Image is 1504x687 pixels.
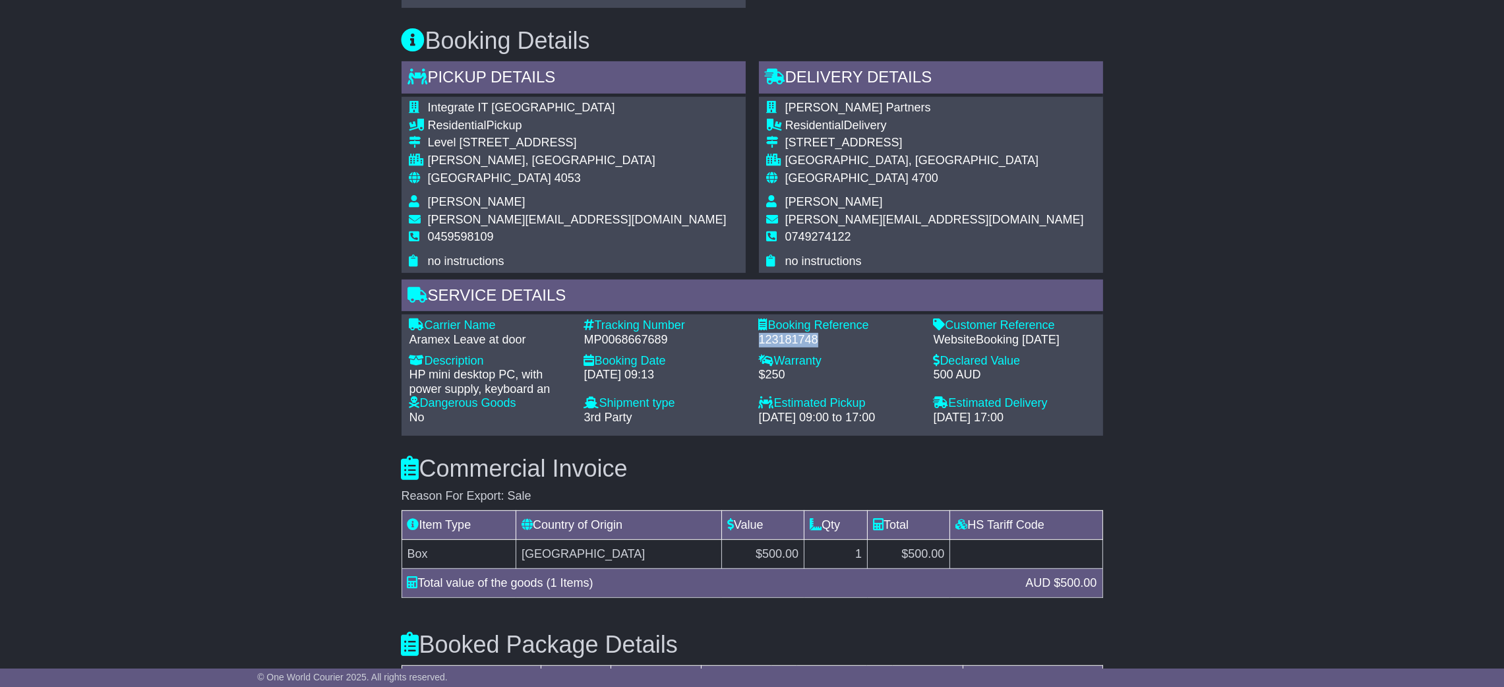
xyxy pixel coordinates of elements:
[401,574,1019,592] div: Total value of the goods (1 Items)
[934,396,1095,411] div: Estimated Delivery
[934,368,1095,382] div: 500 AUD
[785,254,862,268] span: no instructions
[950,510,1102,539] td: HS Tariff Code
[555,171,581,185] span: 4053
[721,510,804,539] td: Value
[785,101,931,114] span: [PERSON_NAME] Partners
[1019,574,1103,592] div: AUD $500.00
[759,411,920,425] div: [DATE] 09:00 to 17:00
[516,539,722,568] td: [GEOGRAPHIC_DATA]
[428,154,727,168] div: [PERSON_NAME], [GEOGRAPHIC_DATA]
[934,333,1095,347] div: WebsiteBooking [DATE]
[402,510,516,539] td: Item Type
[785,195,883,208] span: [PERSON_NAME]
[409,354,571,369] div: Description
[409,396,571,411] div: Dangerous Goods
[428,195,526,208] span: [PERSON_NAME]
[584,411,632,424] span: 3rd Party
[785,119,1084,133] div: Delivery
[785,136,1084,150] div: [STREET_ADDRESS]
[584,368,746,382] div: [DATE] 09:13
[402,456,1103,482] h3: Commercial Invoice
[934,318,1095,333] div: Customer Reference
[409,368,571,396] div: HP mini desktop PC, with power supply, keyboard an
[428,254,504,268] span: no instructions
[409,333,571,347] div: Aramex Leave at door
[934,411,1095,425] div: [DATE] 17:00
[584,396,746,411] div: Shipment type
[785,230,851,243] span: 0749274122
[584,333,746,347] div: MP0068667689
[402,489,1103,504] div: Reason For Export: Sale
[785,213,1084,226] span: [PERSON_NAME][EMAIL_ADDRESS][DOMAIN_NAME]
[409,318,571,333] div: Carrier Name
[804,539,868,568] td: 1
[257,672,448,682] span: © One World Courier 2025. All rights reserved.
[402,539,516,568] td: Box
[912,171,938,185] span: 4700
[409,411,425,424] span: No
[785,154,1084,168] div: [GEOGRAPHIC_DATA], [GEOGRAPHIC_DATA]
[804,510,868,539] td: Qty
[428,213,727,226] span: [PERSON_NAME][EMAIL_ADDRESS][DOMAIN_NAME]
[721,539,804,568] td: $500.00
[428,230,494,243] span: 0459598109
[785,119,844,132] span: Residential
[516,510,722,539] td: Country of Origin
[759,368,920,382] div: $250
[428,119,727,133] div: Pickup
[584,354,746,369] div: Booking Date
[428,136,727,150] div: Level [STREET_ADDRESS]
[759,318,920,333] div: Booking Reference
[402,632,1103,658] h3: Booked Package Details
[759,396,920,411] div: Estimated Pickup
[934,354,1095,369] div: Declared Value
[402,280,1103,315] div: Service Details
[428,101,615,114] span: Integrate IT [GEOGRAPHIC_DATA]
[428,171,551,185] span: [GEOGRAPHIC_DATA]
[868,539,950,568] td: $500.00
[759,61,1103,97] div: Delivery Details
[785,171,909,185] span: [GEOGRAPHIC_DATA]
[759,333,920,347] div: 123181748
[759,354,920,369] div: Warranty
[584,318,746,333] div: Tracking Number
[428,119,487,132] span: Residential
[402,61,746,97] div: Pickup Details
[868,510,950,539] td: Total
[402,28,1103,54] h3: Booking Details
